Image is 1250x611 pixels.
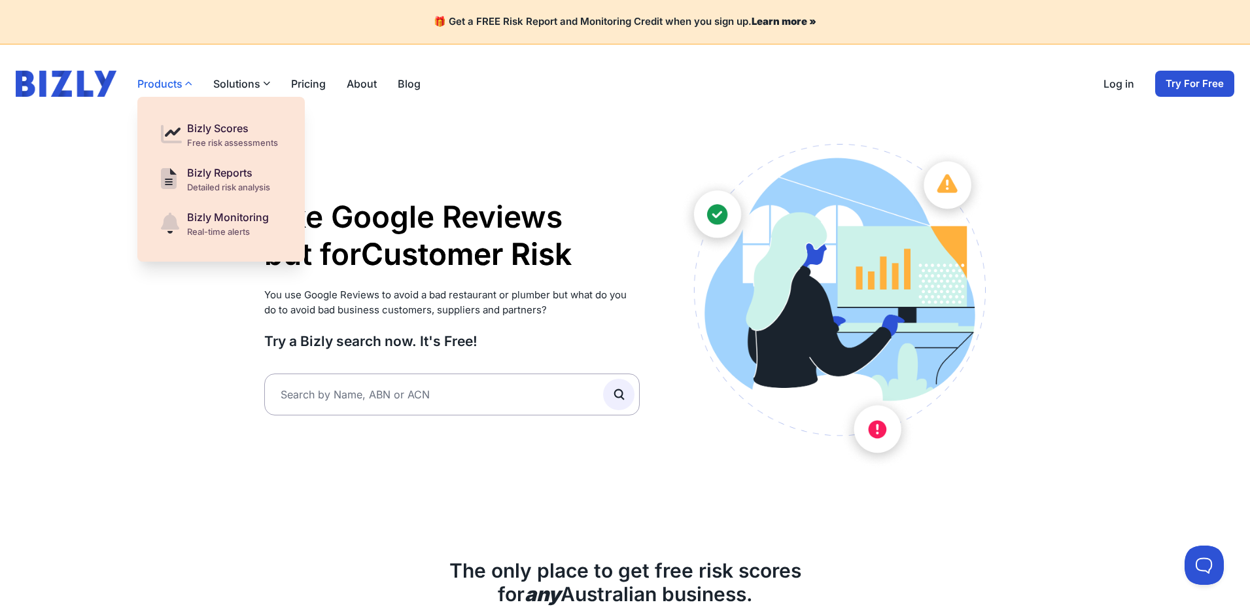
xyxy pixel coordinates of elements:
[361,236,572,273] li: Customer Risk
[264,374,640,415] input: Search by Name, ABN or ACN
[347,76,377,92] a: About
[525,582,561,606] b: any
[187,136,278,149] div: Free risk assessments
[187,120,278,136] div: Bizly Scores
[153,201,289,246] a: Bizly Monitoring Real-time alerts
[1103,76,1134,92] a: Log in
[1155,71,1234,97] a: Try For Free
[264,559,986,606] h2: The only place to get free risk scores for Australian business.
[187,165,270,181] div: Bizly Reports
[187,181,270,194] div: Detailed risk analysis
[264,288,640,317] p: You use Google Reviews to avoid a bad restaurant or plumber but what do you do to avoid bad busin...
[361,273,572,311] li: Supplier Risk
[264,198,640,273] h1: Like Google Reviews but for
[153,157,289,201] a: Bizly Reports Detailed risk analysis
[1185,546,1224,585] iframe: Toggle Customer Support
[16,16,1234,28] h4: 🎁 Get a FREE Risk Report and Monitoring Credit when you sign up.
[398,76,421,92] a: Blog
[187,209,269,225] div: Bizly Monitoring
[752,15,816,27] a: Learn more »
[187,225,269,238] div: Real-time alerts
[213,76,270,92] button: Solutions
[153,113,289,157] a: Bizly Scores Free risk assessments
[291,76,326,92] a: Pricing
[137,76,192,92] button: Products
[264,332,640,350] h3: Try a Bizly search now. It's Free!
